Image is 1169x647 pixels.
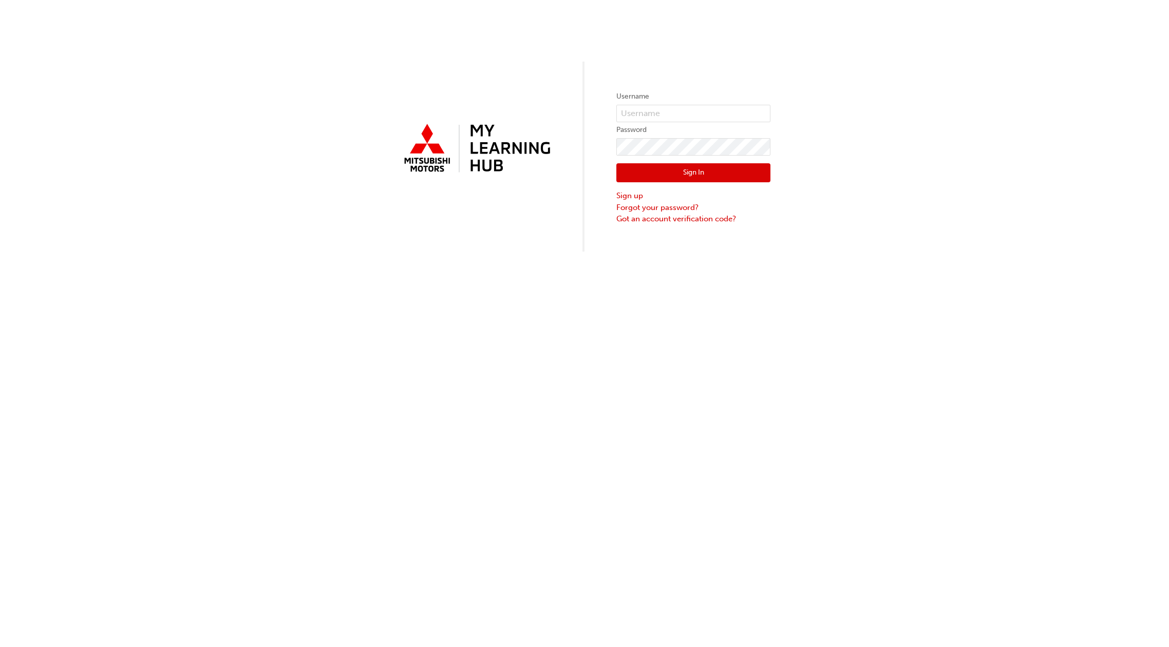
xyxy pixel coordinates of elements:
label: Password [616,124,770,136]
button: Sign In [616,163,770,183]
label: Username [616,90,770,103]
a: Sign up [616,190,770,202]
img: mmal [399,120,553,178]
a: Forgot your password? [616,202,770,214]
input: Username [616,105,770,122]
a: Got an account verification code? [616,213,770,225]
